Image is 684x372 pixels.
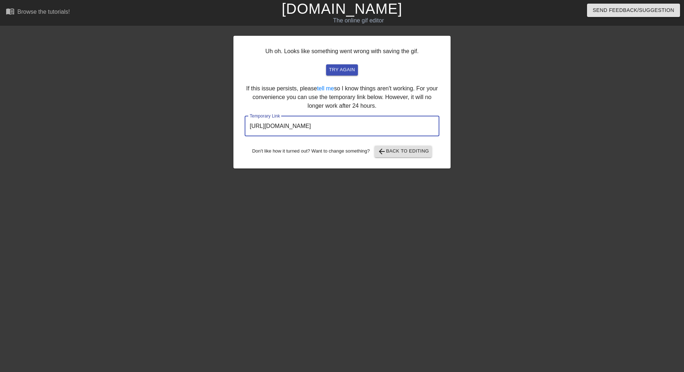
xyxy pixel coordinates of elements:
div: Uh oh. Looks like something went wrong with saving the gif. If this issue persists, please so I k... [233,36,451,168]
div: The online gif editor [232,16,485,25]
a: [DOMAIN_NAME] [282,1,402,17]
a: Browse the tutorials! [6,7,70,18]
input: bare [245,116,439,136]
button: Back to Editing [375,146,432,157]
span: Back to Editing [377,147,429,156]
button: Send Feedback/Suggestion [587,4,680,17]
span: try again [329,66,355,74]
span: menu_book [6,7,14,16]
div: Don't like how it turned out? Want to change something? [245,146,439,157]
span: arrow_back [377,147,386,156]
a: tell me [317,85,334,91]
div: Browse the tutorials! [17,9,70,15]
span: Send Feedback/Suggestion [593,6,674,15]
button: try again [326,64,358,76]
